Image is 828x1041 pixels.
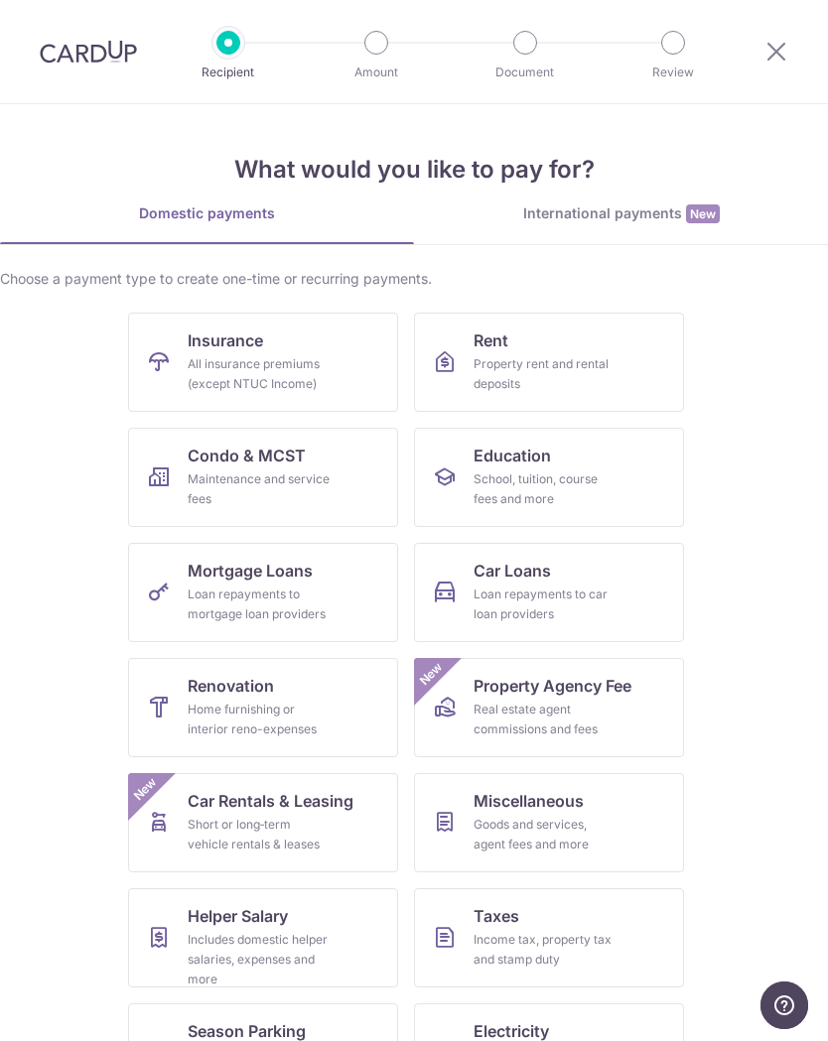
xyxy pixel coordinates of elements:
span: Condo & MCST [188,444,306,467]
div: Home furnishing or interior reno-expenses [188,700,331,739]
span: Car Loans [474,559,551,583]
span: New [129,773,162,806]
span: Renovation [188,674,274,698]
div: School, tuition, course fees and more [474,469,617,509]
a: MiscellaneousGoods and services, agent fees and more [414,773,684,872]
a: RenovationHome furnishing or interior reno-expenses [128,658,398,757]
div: Includes domestic helper salaries, expenses and more [188,930,331,989]
div: Loan repayments to car loan providers [474,585,617,624]
a: Mortgage LoansLoan repayments to mortgage loan providers [128,543,398,642]
img: CardUp [40,40,137,64]
a: TaxesIncome tax, property tax and stamp duty [414,888,684,987]
span: New [686,204,720,223]
span: New [415,658,448,691]
div: Property rent and rental deposits [474,354,617,394]
span: Taxes [474,904,519,928]
a: Property Agency FeeReal estate agent commissions and feesNew [414,658,684,757]
div: All insurance premiums (except NTUC Income) [188,354,331,394]
div: International payments [414,203,828,224]
div: Maintenance and service fees [188,469,331,509]
p: Amount [321,63,432,82]
a: Condo & MCSTMaintenance and service fees [128,428,398,527]
a: Car Rentals & LeasingShort or long‑term vehicle rentals & leasesNew [128,773,398,872]
span: Mortgage Loans [188,559,313,583]
span: Miscellaneous [474,789,584,813]
span: Property Agency Fee [474,674,631,698]
div: Loan repayments to mortgage loan providers [188,585,331,624]
a: Helper SalaryIncludes domestic helper salaries, expenses and more [128,888,398,987]
div: Short or long‑term vehicle rentals & leases [188,815,331,854]
p: Recipient [173,63,284,82]
p: Document [470,63,581,82]
a: RentProperty rent and rental deposits [414,313,684,412]
div: Real estate agent commissions and fees [474,700,617,739]
a: InsuranceAll insurance premiums (except NTUC Income) [128,313,398,412]
a: Car LoansLoan repayments to car loan providers [414,543,684,642]
span: Helper Salary [188,904,288,928]
p: Review [618,63,729,82]
span: Rent [474,328,508,352]
span: Car Rentals & Leasing [188,789,353,813]
a: EducationSchool, tuition, course fees and more [414,428,684,527]
span: Insurance [188,328,263,352]
iframe: Opens a widget where you can find more information [760,981,808,1031]
div: Goods and services, agent fees and more [474,815,617,854]
div: Income tax, property tax and stamp duty [474,930,617,970]
span: Education [474,444,551,467]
